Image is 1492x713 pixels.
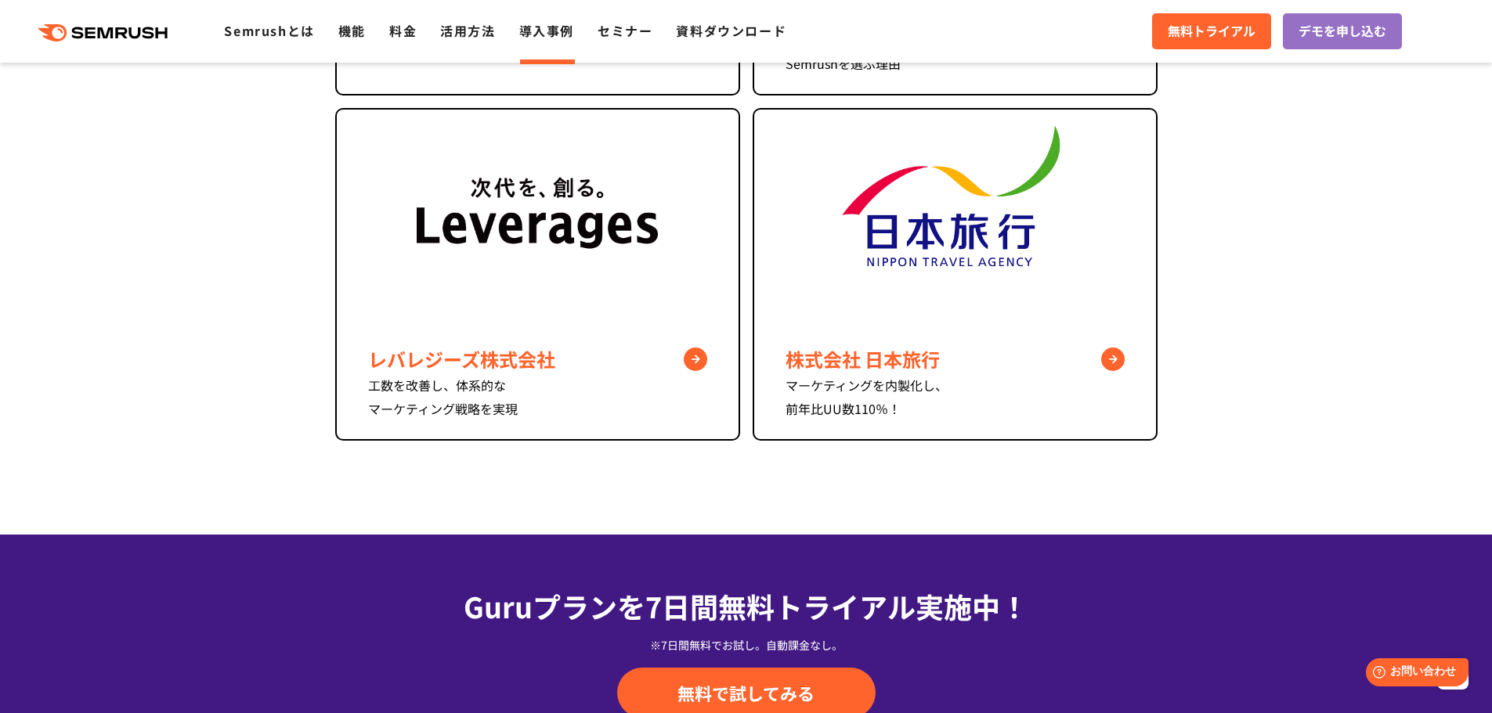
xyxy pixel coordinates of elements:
[368,373,707,420] div: 工数を改善し、体系的な マーケティング戦略を実現
[224,21,314,40] a: Semrushとは
[676,21,786,40] a: 資料ダウンロード
[786,345,1125,373] div: 株式会社 日本旅行
[1353,652,1475,696] iframe: Help widget launcher
[1168,21,1255,41] span: 無料トライアル
[335,108,740,441] a: leverages レバレジーズ株式会社 工数を改善し、体系的なマーケティング戦略を実現
[335,637,1158,653] div: ※7日間無料でお試し。自動課金なし。
[519,21,574,40] a: 導入事例
[338,21,366,40] a: 機能
[1299,21,1386,41] span: デモを申し込む
[718,585,1028,626] span: 無料トライアル実施中！
[440,21,495,40] a: 活用方法
[368,345,707,373] div: レバレジーズ株式会社
[1152,13,1271,49] a: 無料トライアル
[598,21,652,40] a: セミナー
[677,681,815,704] span: 無料で試してみる
[1283,13,1402,49] a: デモを申し込む
[786,373,1125,420] div: マーケティングを内製化し、 前年比UU数110％！
[417,110,658,326] img: leverages
[834,110,1075,326] img: nta
[389,21,417,40] a: 料金
[753,108,1158,441] a: nta 株式会社 日本旅行 マーケティングを内製化し、前年比UU数110％！
[335,585,1158,627] div: Guruプランを7日間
